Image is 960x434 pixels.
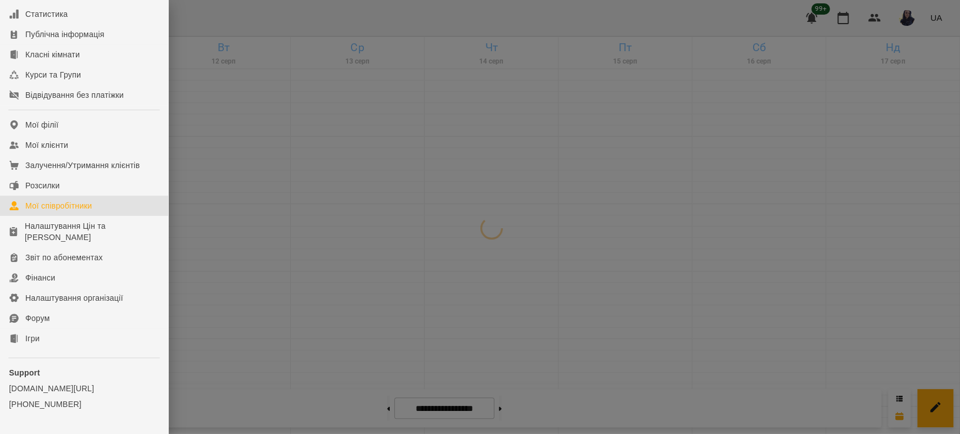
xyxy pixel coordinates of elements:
[25,160,140,171] div: Залучення/Утримання клієнтів
[25,69,81,80] div: Курси та Групи
[9,383,159,394] a: [DOMAIN_NAME][URL]
[25,292,123,304] div: Налаштування організації
[25,89,124,101] div: Відвідування без платіжки
[9,399,159,410] a: [PHONE_NUMBER]
[25,333,39,344] div: Ігри
[25,200,92,211] div: Мої співробітники
[25,8,68,20] div: Статистика
[25,139,68,151] div: Мої клієнти
[25,119,58,130] div: Мої філії
[25,29,104,40] div: Публічна інформація
[25,313,50,324] div: Форум
[25,49,80,60] div: Класні кімнати
[25,180,60,191] div: Розсилки
[25,220,159,243] div: Налаштування Цін та [PERSON_NAME]
[9,367,159,378] p: Support
[25,272,55,283] div: Фінанси
[25,252,103,263] div: Звіт по абонементах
